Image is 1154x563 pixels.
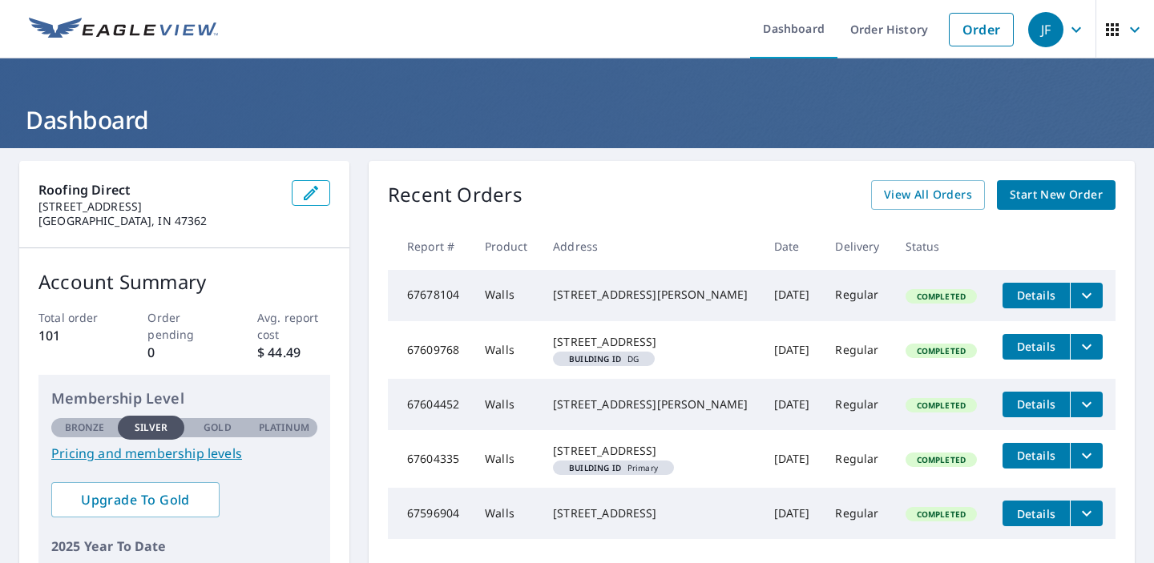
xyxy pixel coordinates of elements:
[822,430,892,488] td: Regular
[761,379,823,430] td: [DATE]
[949,13,1014,46] a: Order
[1070,283,1103,308] button: filesDropdownBtn-67678104
[761,223,823,270] th: Date
[907,509,975,520] span: Completed
[1012,339,1060,354] span: Details
[1012,396,1060,412] span: Details
[472,270,540,321] td: Walls
[1070,501,1103,526] button: filesDropdownBtn-67596904
[204,420,231,435] p: Gold
[884,185,972,205] span: View All Orders
[569,355,621,363] em: Building ID
[388,488,472,539] td: 67596904
[553,443,748,459] div: [STREET_ADDRESS]
[388,180,523,210] p: Recent Orders
[907,345,975,356] span: Completed
[51,537,317,556] p: 2025 Year To Date
[1070,334,1103,360] button: filesDropdownBtn-67609768
[64,491,207,509] span: Upgrade To Gold
[1003,501,1070,526] button: detailsBtn-67596904
[761,430,823,488] td: [DATE]
[388,379,472,430] td: 67604452
[147,309,220,343] p: Order pending
[1003,443,1070,468] button: detailsBtn-67604335
[38,267,330,296] p: Account Summary
[822,270,892,321] td: Regular
[65,420,105,435] p: Bronze
[553,505,748,521] div: [STREET_ADDRESS]
[257,309,330,343] p: Avg. report cost
[472,488,540,539] td: Walls
[822,488,892,539] td: Regular
[472,321,540,379] td: Walls
[388,223,472,270] th: Report #
[907,291,975,302] span: Completed
[893,223,990,270] th: Status
[553,396,748,412] div: [STREET_ADDRESS][PERSON_NAME]
[1070,443,1103,468] button: filesDropdownBtn-67604335
[1003,283,1070,308] button: detailsBtn-67678104
[540,223,761,270] th: Address
[871,180,985,210] a: View All Orders
[822,379,892,430] td: Regular
[1003,392,1070,417] button: detailsBtn-67604452
[472,379,540,430] td: Walls
[761,321,823,379] td: [DATE]
[907,400,975,411] span: Completed
[29,18,218,42] img: EV Logo
[51,388,317,409] p: Membership Level
[38,326,111,345] p: 101
[1010,185,1103,205] span: Start New Order
[472,430,540,488] td: Walls
[257,343,330,362] p: $ 44.49
[553,287,748,303] div: [STREET_ADDRESS][PERSON_NAME]
[472,223,540,270] th: Product
[1003,334,1070,360] button: detailsBtn-67609768
[259,420,309,435] p: Platinum
[907,454,975,465] span: Completed
[388,270,472,321] td: 67678104
[1012,506,1060,521] span: Details
[822,321,892,379] td: Regular
[997,180,1116,210] a: Start New Order
[388,430,472,488] td: 67604335
[1070,392,1103,417] button: filesDropdownBtn-67604452
[51,482,220,517] a: Upgrade To Gold
[19,103,1135,136] h1: Dashboard
[388,321,472,379] td: 67609768
[38,180,279,199] p: Roofing Direct
[553,334,748,350] div: [STREET_ADDRESS]
[135,420,168,435] p: Silver
[147,343,220,362] p: 0
[38,214,279,228] p: [GEOGRAPHIC_DATA], IN 47362
[761,270,823,321] td: [DATE]
[38,309,111,326] p: Total order
[1012,288,1060,303] span: Details
[559,355,648,363] span: DG
[761,488,823,539] td: [DATE]
[1012,448,1060,463] span: Details
[1028,12,1063,47] div: JF
[51,444,317,463] a: Pricing and membership levels
[822,223,892,270] th: Delivery
[559,464,668,472] span: Primary
[569,464,621,472] em: Building ID
[38,199,279,214] p: [STREET_ADDRESS]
